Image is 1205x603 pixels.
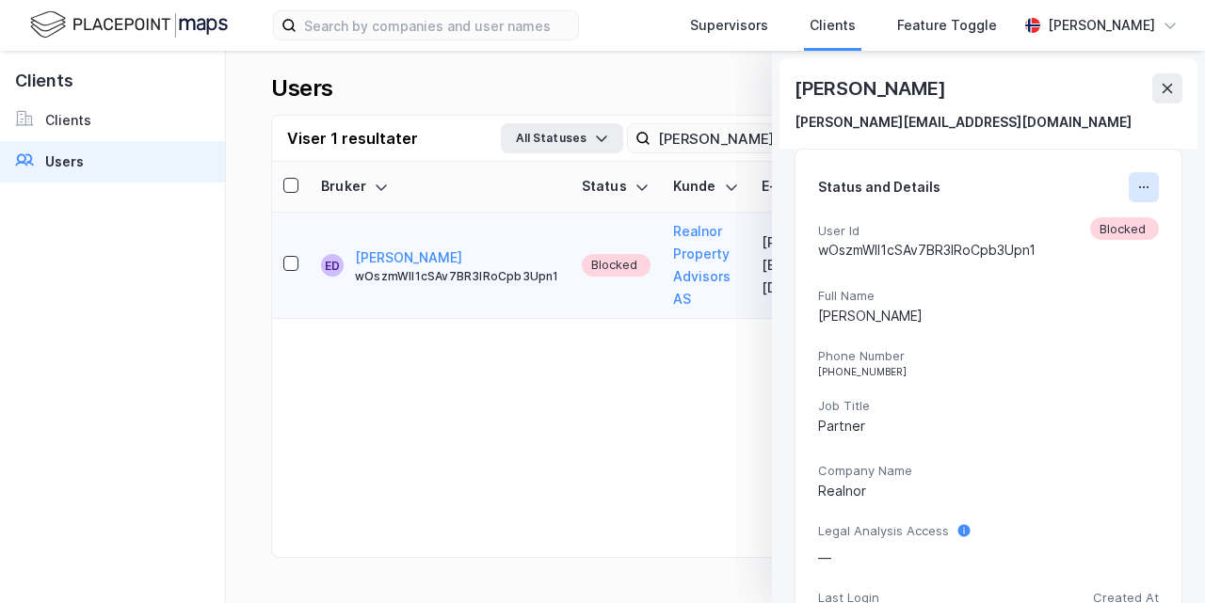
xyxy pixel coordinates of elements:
div: Users [45,151,84,173]
iframe: Chat Widget [1111,513,1205,603]
span: Full Name [818,288,1159,304]
span: Legal Analysis Access [818,523,949,539]
div: Status and Details [818,176,940,198]
img: logo.f888ab2527a4732fd821a326f86c7f29.svg [30,8,228,41]
div: Kunde [673,178,739,196]
div: Supervisors [690,14,768,37]
div: Realnor [818,480,1159,502]
div: Feature Toggle [897,14,997,37]
span: Phone Number [818,348,1159,364]
div: Clients [45,109,91,132]
div: Users [271,73,333,103]
button: Realnor Property Advisors AS [673,220,739,310]
span: User Id [818,223,1036,239]
div: Kontrollprogram for chat [1111,513,1205,603]
div: wOszmWII1cSAv7BR3IRoCpb3Upn1 [355,269,559,284]
div: [PERSON_NAME] [1048,14,1155,37]
div: wOszmWII1cSAv7BR3IRoCpb3Upn1 [818,239,1036,262]
div: [PERSON_NAME] [818,305,1159,327]
div: Partner [818,415,1159,437]
div: E-post [762,178,879,196]
span: Company Name [818,463,1159,479]
div: [PHONE_NUMBER] [818,366,1159,377]
div: ED [325,254,340,277]
div: [PERSON_NAME] [795,73,949,103]
div: [PERSON_NAME][EMAIL_ADDRESS][DOMAIN_NAME] [795,111,1132,134]
div: — [818,547,949,569]
div: Status [582,178,651,196]
div: Bruker [321,178,559,196]
input: Search by companies and user names [297,11,578,40]
div: Viser 1 resultater [287,127,418,150]
button: [PERSON_NAME] [355,246,462,269]
span: Job Title [818,398,1159,414]
div: Clients [810,14,856,37]
button: All Statuses [501,123,623,153]
input: Search user by name, email or client [651,124,909,152]
td: [PERSON_NAME][EMAIL_ADDRESS][DOMAIN_NAME] [750,213,891,319]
